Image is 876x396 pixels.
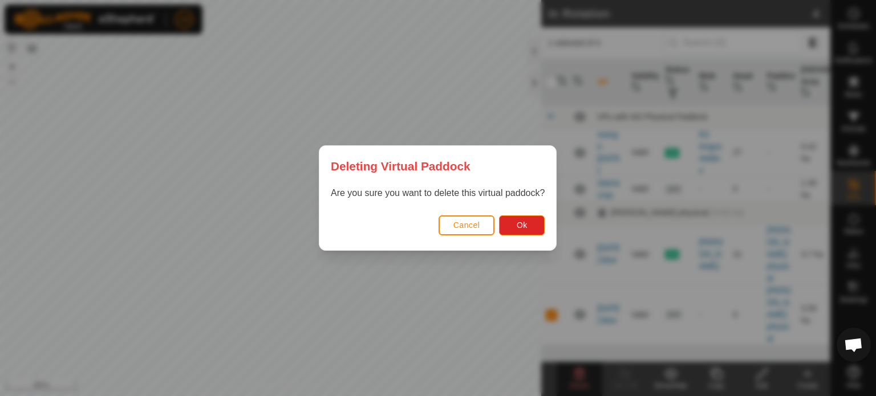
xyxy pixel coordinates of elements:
a: Open chat [837,328,871,362]
button: Cancel [439,215,495,235]
p: Are you sure you want to delete this virtual paddock? [331,186,545,200]
span: Deleting Virtual Paddock [331,157,471,175]
span: Cancel [453,221,480,230]
button: Ok [500,215,545,235]
span: Ok [517,221,528,230]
